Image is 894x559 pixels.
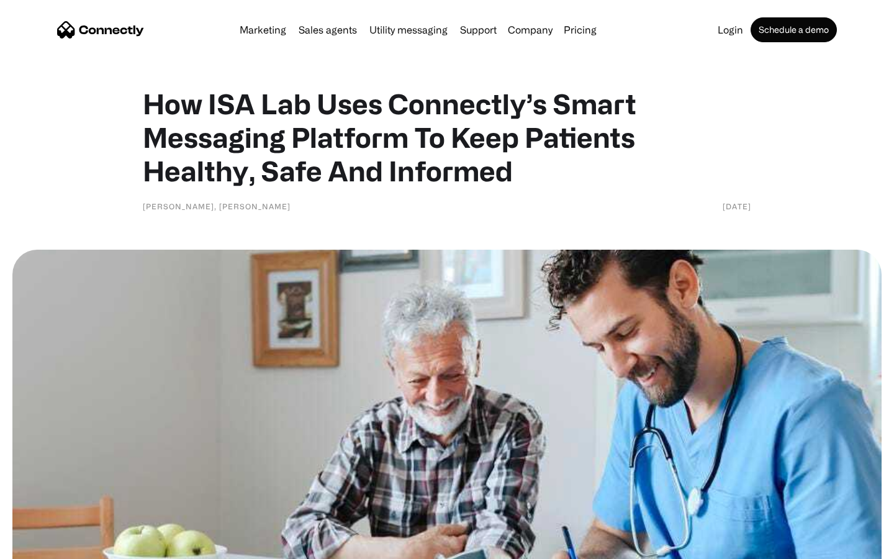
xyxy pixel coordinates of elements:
[508,21,553,39] div: Company
[713,25,748,35] a: Login
[143,200,291,212] div: [PERSON_NAME], [PERSON_NAME]
[12,537,74,555] aside: Language selected: English
[364,25,453,35] a: Utility messaging
[751,17,837,42] a: Schedule a demo
[723,200,751,212] div: [DATE]
[143,87,751,188] h1: How ISA Lab Uses Connectly’s Smart Messaging Platform To Keep Patients Healthy, Safe And Informed
[25,537,74,555] ul: Language list
[559,25,602,35] a: Pricing
[294,25,362,35] a: Sales agents
[235,25,291,35] a: Marketing
[455,25,502,35] a: Support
